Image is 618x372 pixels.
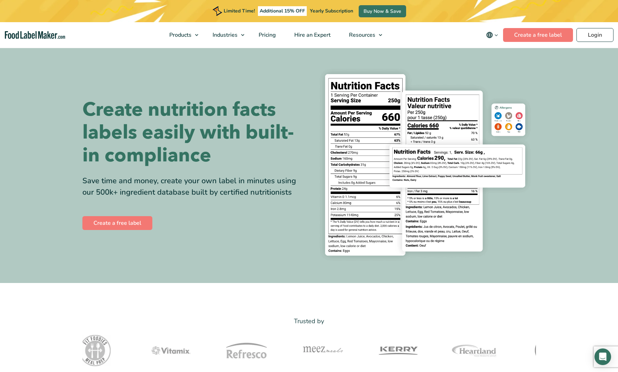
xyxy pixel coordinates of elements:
span: Limited Time! [224,8,255,14]
div: Open Intercom Messenger [594,348,611,365]
a: Create a free label [503,28,573,42]
span: Industries [211,31,238,39]
span: Products [167,31,192,39]
a: Pricing [250,22,284,48]
a: Resources [340,22,386,48]
p: Trusted by [82,316,536,326]
h1: Create nutrition facts labels easily with built-in compliance [82,98,304,167]
span: Pricing [257,31,277,39]
span: Additional 15% OFF [258,6,307,16]
a: Industries [204,22,248,48]
a: Create a free label [82,216,152,230]
div: Save time and money, create your own label in minutes using our 500k+ ingredient database built b... [82,175,304,198]
a: Products [160,22,202,48]
span: Yearly Subscription [310,8,353,14]
span: Resources [347,31,376,39]
a: Hire an Expert [285,22,338,48]
span: Hire an Expert [292,31,331,39]
a: Buy Now & Save [359,5,406,17]
a: Login [576,28,613,42]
